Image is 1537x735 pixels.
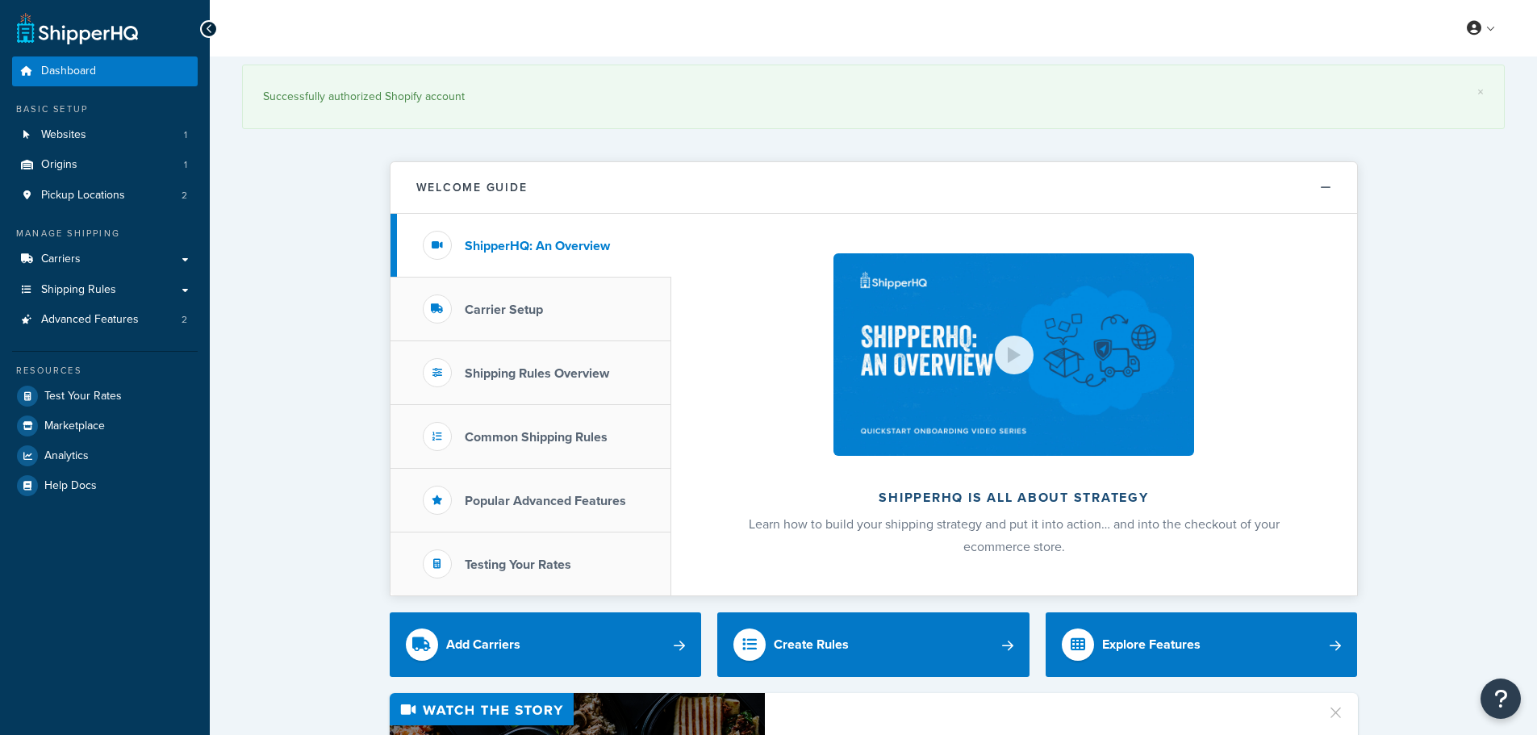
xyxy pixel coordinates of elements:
[1102,633,1201,656] div: Explore Features
[12,102,198,116] div: Basic Setup
[717,612,1030,677] a: Create Rules
[184,128,187,142] span: 1
[1481,679,1521,719] button: Open Resource Center
[714,491,1314,505] h2: ShipperHQ is all about strategy
[465,430,608,445] h3: Common Shipping Rules
[12,150,198,180] a: Origins1
[465,303,543,317] h3: Carrier Setup
[12,120,198,150] li: Websites
[12,227,198,240] div: Manage Shipping
[41,158,77,172] span: Origins
[833,253,1193,456] img: ShipperHQ is all about strategy
[41,283,116,297] span: Shipping Rules
[12,364,198,378] div: Resources
[41,313,139,327] span: Advanced Features
[12,181,198,211] a: Pickup Locations2
[12,150,198,180] li: Origins
[12,181,198,211] li: Pickup Locations
[263,86,1484,108] div: Successfully authorized Shopify account
[465,239,610,253] h3: ShipperHQ: An Overview
[12,382,198,411] a: Test Your Rates
[12,56,198,86] a: Dashboard
[12,305,198,335] li: Advanced Features
[391,162,1357,214] button: Welcome Guide
[12,275,198,305] a: Shipping Rules
[12,411,198,441] a: Marketplace
[44,390,122,403] span: Test Your Rates
[41,189,125,203] span: Pickup Locations
[44,449,89,463] span: Analytics
[44,479,97,493] span: Help Docs
[465,494,626,508] h3: Popular Advanced Features
[446,633,520,656] div: Add Carriers
[12,244,198,274] a: Carriers
[390,612,702,677] a: Add Carriers
[465,366,609,381] h3: Shipping Rules Overview
[184,158,187,172] span: 1
[416,182,528,194] h2: Welcome Guide
[41,128,86,142] span: Websites
[12,471,198,500] a: Help Docs
[1046,612,1358,677] a: Explore Features
[41,253,81,266] span: Carriers
[774,633,849,656] div: Create Rules
[1477,86,1484,98] a: ×
[749,515,1280,556] span: Learn how to build your shipping strategy and put it into action… and into the checkout of your e...
[465,558,571,572] h3: Testing Your Rates
[41,65,96,78] span: Dashboard
[12,305,198,335] a: Advanced Features2
[12,441,198,470] a: Analytics
[12,120,198,150] a: Websites1
[182,313,187,327] span: 2
[182,189,187,203] span: 2
[44,420,105,433] span: Marketplace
